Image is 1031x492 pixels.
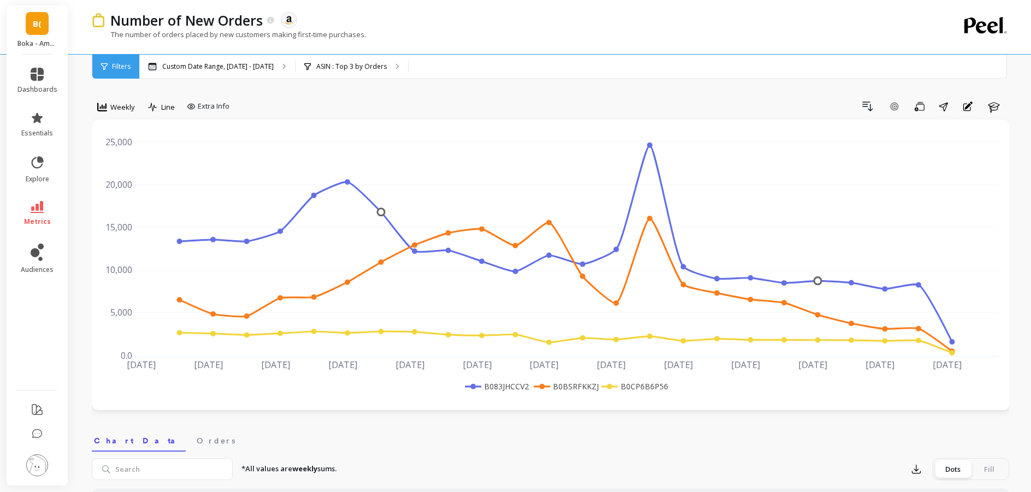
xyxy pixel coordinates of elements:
span: Orders [197,435,235,446]
span: metrics [24,217,51,226]
span: B( [33,17,42,30]
span: audiences [21,265,54,274]
span: Chart Data [94,435,184,446]
img: profile picture [26,454,48,476]
span: Weekly [110,102,135,112]
span: Filters [112,62,131,71]
img: header icon [92,13,105,27]
p: Custom Date Range, [DATE] - [DATE] [162,62,274,71]
span: Extra Info [198,101,229,112]
p: Boka - Amazon (Essor) [17,39,57,48]
div: Fill [971,460,1007,478]
span: explore [26,175,49,183]
div: Dots [935,460,971,478]
span: Line [161,102,175,112]
img: api.amazon.svg [284,15,294,25]
strong: weekly [292,464,317,473]
span: dashboards [17,85,57,94]
input: Search [92,458,233,480]
p: Number of New Orders [110,11,263,29]
nav: Tabs [92,426,1009,452]
p: ASIN : Top 3 by Orders [316,62,387,71]
p: The number of orders placed by new customers making first-time purchases. [92,29,366,39]
p: *All values are sums. [241,464,337,475]
span: essentials [21,129,53,138]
